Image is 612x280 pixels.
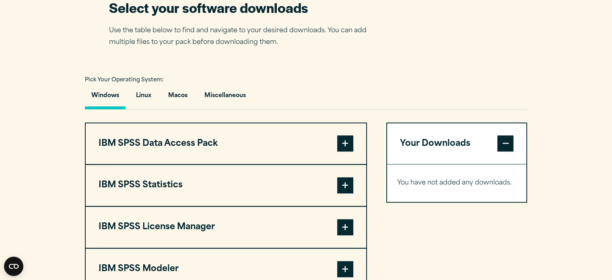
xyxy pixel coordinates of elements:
p: Use the table below to find and navigate to your desired downloads. You can add multiple files to... [109,25,379,48]
p: You have not added any downloads. [397,177,517,189]
button: IBM SPSS Data Access Pack [86,123,366,164]
button: Your Downloads [387,123,527,164]
span: Pick Your Operating System: [85,77,164,83]
button: Linux [130,86,158,109]
button: IBM SPSS Statistics [86,165,366,206]
button: Windows [85,86,126,109]
button: Open CMP widget [4,257,23,276]
div: Your Downloads [387,164,527,202]
button: IBM SPSS License Manager [86,207,366,248]
button: Miscellaneous [198,86,252,109]
button: Macos [162,86,194,109]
